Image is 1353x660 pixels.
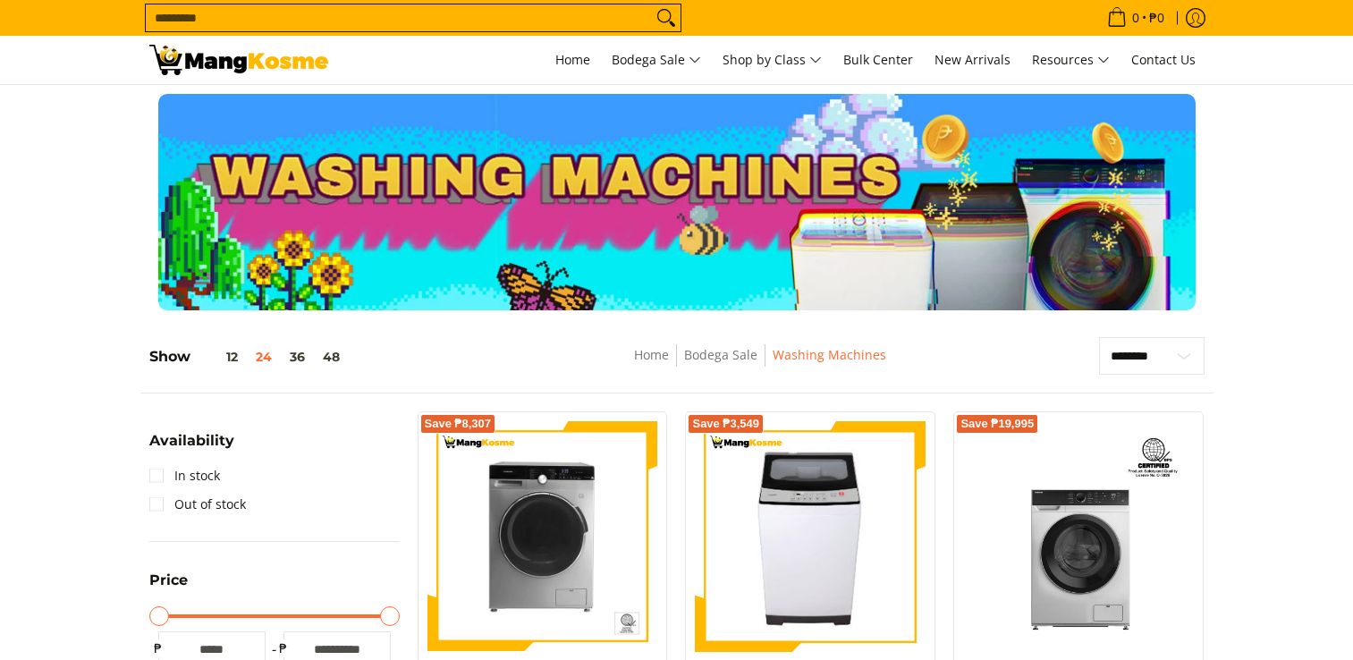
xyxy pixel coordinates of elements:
[723,49,822,72] span: Shop by Class
[843,51,913,68] span: Bulk Center
[834,36,922,84] a: Bulk Center
[603,36,710,84] a: Bodega Sale
[1032,49,1110,72] span: Resources
[149,573,188,601] summary: Open
[963,421,1194,652] img: Toshiba 10.5 KG Front Load Inverter Washing Machine (Class A)
[275,639,292,657] span: ₱
[1102,8,1170,28] span: •
[1129,12,1142,24] span: 0
[425,419,492,429] span: Save ₱8,307
[247,350,281,364] button: 24
[926,36,1019,84] a: New Arrivals
[684,346,757,363] a: Bodega Sale
[190,350,247,364] button: 12
[149,573,188,588] span: Price
[634,346,669,363] a: Home
[773,346,886,363] a: Washing Machines
[281,350,314,364] button: 36
[149,348,349,366] h5: Show
[692,419,759,429] span: Save ₱3,549
[612,49,701,72] span: Bodega Sale
[714,36,831,84] a: Shop by Class
[1146,12,1167,24] span: ₱0
[652,4,681,31] button: Search
[149,45,328,75] img: Washing Machines l Mang Kosme: Home Appliances Warehouse Sale Partner
[149,434,234,448] span: Availability
[960,419,1034,429] span: Save ₱19,995
[149,490,246,519] a: Out of stock
[1131,51,1196,68] span: Contact Us
[703,421,919,652] img: condura-7.5kg-topload-non-inverter-washing-machine-class-c-full-view-mang-kosme
[149,639,167,657] span: ₱
[346,36,1205,84] nav: Main Menu
[546,36,599,84] a: Home
[1023,36,1119,84] a: Resources
[427,421,658,652] img: Condura 10 KG Front Load Combo Inverter Washing Machine (Premium)
[555,51,590,68] span: Home
[934,51,1011,68] span: New Arrivals
[149,461,220,490] a: In stock
[503,344,1016,385] nav: Breadcrumbs
[314,350,349,364] button: 48
[1122,36,1205,84] a: Contact Us
[149,434,234,461] summary: Open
